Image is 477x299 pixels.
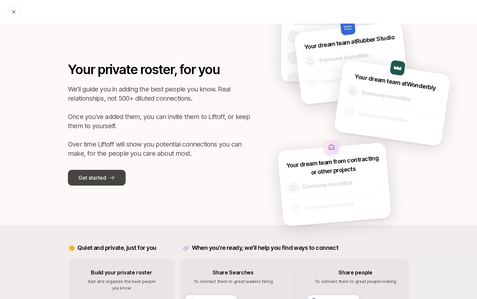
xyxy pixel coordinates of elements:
p: When you’re ready, we’ll help you find ways to connect [183,243,339,252]
p: Share people [339,268,372,277]
p: Your dream team from contracting or other projects [285,153,381,179]
p: 🤫 [69,244,75,252]
span: Add and organize the best people you know [88,279,156,290]
img: Rubber Studio [340,20,356,36]
p: Your dream team at Wonderbly [354,72,437,92]
p: Quiet and private, just for you [77,243,156,252]
img: Wonderbly [389,60,405,76]
span: To connect them to great people looking [315,279,396,284]
button: Get started [68,170,126,186]
p: Build your private roster [91,268,152,277]
p: Share Searches [213,268,254,277]
p: We’ll guide you in adding the best people you know. Real relationships, not 500+ diluted connecti... [68,85,252,158]
img: other-company-logo.svg [324,140,339,155]
p: Get started [78,173,106,182]
span: To connect them to great leaders hiring [194,279,273,284]
p: Your dream team at Rubber Studio [304,33,395,52]
p: Your private roster, for you [68,60,252,79]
